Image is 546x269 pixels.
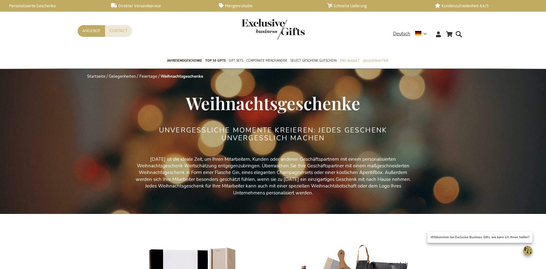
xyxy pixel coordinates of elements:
a: TOP 50 Gifts [205,53,226,69]
a: Gelegenheiten [109,74,136,79]
a: Gelegenheiten [362,53,388,69]
a: Feiertage [139,74,157,79]
span: Jahresendgeschenke [167,57,202,64]
a: Pro Budget [340,53,359,69]
a: Direkter Versandservice [111,3,209,8]
a: Angebot [78,25,105,37]
a: store logo [242,19,273,40]
a: Select Geschenk Gutschein [291,53,337,69]
a: Contact [105,25,132,37]
span: Select Geschenk Gutschein [291,57,337,64]
span: Pro Budget [340,57,359,64]
a: Schnelle Lieferung [327,3,425,8]
span: Corporate Merchandise [246,57,287,64]
a: Gift Sets [229,53,243,69]
a: Personalisierte Geschenke [3,3,101,8]
p: [DATE] ist die ideale Zeit, um Ihren Mitarbeitern, Kunden oder anderen Geschäftspartnern mit eine... [131,156,415,197]
a: Mengenrabatte [219,3,317,8]
span: Gift Sets [229,57,243,64]
img: Exclusive Business gifts logo [242,19,305,40]
h2: UNVERGESSLICHE MOMENTE KREIEREN: JEDES GESCHENK UNVERGESSLICH MACHEN [155,126,391,142]
span: Gelegenheiten [362,57,388,64]
a: Jahresendgeschenke [167,53,202,69]
strong: Weihnachtsgeschenke [161,74,203,79]
span: Weihnachtsgeschenke [186,91,360,115]
span: Deutsch [393,30,410,37]
a: Startseite [87,74,105,79]
a: Kundenzufriedenheit 4,6/5 [435,3,533,8]
span: TOP 50 Gifts [205,57,226,64]
a: Corporate Merchandise [246,53,287,69]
